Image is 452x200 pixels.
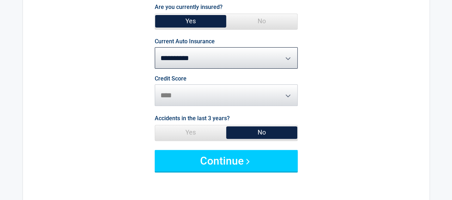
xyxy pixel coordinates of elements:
label: Are you currently insured? [155,2,223,12]
span: Yes [155,14,226,28]
span: Yes [155,125,226,140]
button: Continue [155,150,298,171]
label: Current Auto Insurance [155,39,215,44]
label: Credit Score [155,76,187,82]
span: No [226,14,297,28]
label: Accidents in the last 3 years? [155,113,230,123]
span: No [226,125,297,140]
